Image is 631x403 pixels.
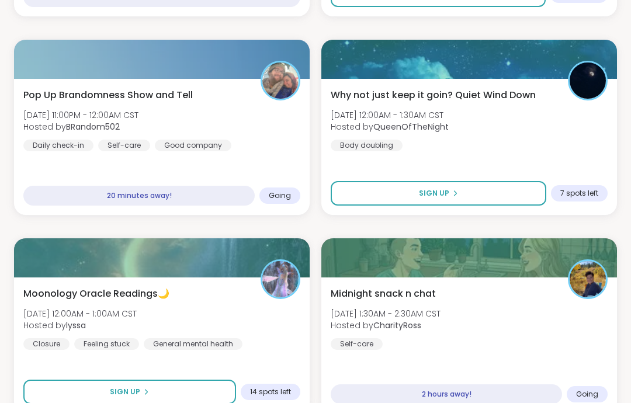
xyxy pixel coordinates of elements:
[250,387,291,397] span: 14 spots left
[23,287,169,301] span: Moonology Oracle Readings🌙
[331,308,441,319] span: [DATE] 1:30AM - 2:30AM CST
[331,140,403,151] div: Body doubling
[331,88,536,102] span: Why not just keep it goin? Quiet Wind Down
[110,387,140,397] span: Sign Up
[331,181,546,206] button: Sign Up
[23,121,138,133] span: Hosted by
[23,140,93,151] div: Daily check-in
[570,261,606,297] img: CharityRoss
[331,109,449,121] span: [DATE] 12:00AM - 1:30AM CST
[23,109,138,121] span: [DATE] 11:00PM - 12:00AM CST
[23,319,137,331] span: Hosted by
[331,319,441,331] span: Hosted by
[576,390,598,399] span: Going
[98,140,150,151] div: Self-care
[66,121,120,133] b: BRandom502
[23,186,255,206] div: 20 minutes away!
[23,338,70,350] div: Closure
[74,338,139,350] div: Feeling stuck
[331,121,449,133] span: Hosted by
[23,308,137,319] span: [DATE] 12:00AM - 1:00AM CST
[570,62,606,99] img: QueenOfTheNight
[66,319,86,331] b: lyssa
[331,287,436,301] span: Midnight snack n chat
[560,189,598,198] span: 7 spots left
[373,319,421,331] b: CharityRoss
[269,191,291,200] span: Going
[144,338,242,350] div: General mental health
[373,121,449,133] b: QueenOfTheNight
[331,338,383,350] div: Self-care
[419,188,449,199] span: Sign Up
[155,140,231,151] div: Good company
[262,261,299,297] img: lyssa
[262,62,299,99] img: BRandom502
[23,88,193,102] span: Pop Up Brandomness Show and Tell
